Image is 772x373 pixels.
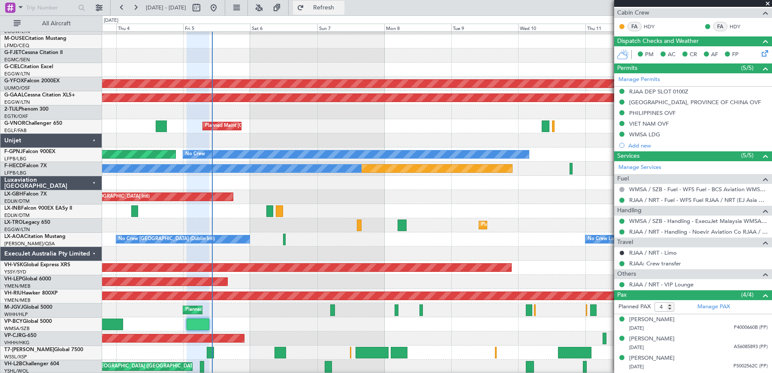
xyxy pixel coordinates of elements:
[629,364,644,370] span: [DATE]
[618,75,660,84] a: Manage Permits
[4,85,30,91] a: UUMO/OSF
[518,24,585,31] div: Wed 10
[617,63,637,73] span: Permits
[629,109,675,117] div: PHILIPPINES OVF
[617,36,699,46] span: Dispatch Checks and Weather
[4,192,47,197] a: LX-GBHFalcon 7X
[4,297,30,304] a: YMEN/MEB
[4,50,63,55] a: G-FJETCessna Citation II
[697,303,730,311] a: Manage PAX
[4,361,59,367] a: VH-L2BChallenger 604
[4,64,53,69] a: G-CIELCitation Excel
[4,269,26,275] a: YSSY/SYD
[26,1,75,14] input: Trip Number
[741,290,754,299] span: (4/4)
[4,220,23,225] span: LX-TRO
[4,28,30,35] a: EGGW/LTN
[730,23,749,30] a: HDY
[481,219,537,232] div: Planned Maint Dusseldorf
[734,324,768,331] span: P4000660B (PP)
[4,50,21,55] span: G-FJET
[617,8,649,18] span: Cabin Crew
[629,344,644,351] span: [DATE]
[9,17,93,30] button: All Aircraft
[4,113,28,120] a: EGTK/OXF
[617,206,642,216] span: Handling
[4,262,23,268] span: VH-VSK
[4,36,66,41] a: M-OUSECitation Mustang
[4,333,36,338] a: VP-CJRG-650
[629,228,768,235] a: RJAA / NRT - Handling - Noevir Aviation Co RJAA / NRT
[185,304,286,316] div: Planned Maint [GEOGRAPHIC_DATA] (Seletar)
[185,148,205,161] div: No Crew
[4,93,24,98] span: G-GAAL
[4,206,21,211] span: LX-INB
[629,99,761,106] div: [GEOGRAPHIC_DATA], PROVINCE OF CHINA OVF
[690,51,697,59] span: CR
[4,291,57,296] a: VH-RIUHawker 800XP
[629,217,768,225] a: WMSA / SZB - Handling - ExecuJet Malaysia WMSA / SZB
[713,22,727,31] div: FA
[4,283,30,289] a: YMEN/MEB
[22,21,90,27] span: All Aircraft
[4,319,23,324] span: VP-BCY
[617,290,627,300] span: Pax
[4,121,62,126] a: G-VNORChallenger 650
[4,333,22,338] span: VP-CJR
[4,347,83,352] a: T7-[PERSON_NAME]Global 7500
[4,107,18,112] span: 2-TIJL
[741,151,754,160] span: (5/5)
[4,198,30,205] a: EDLW/DTM
[629,131,660,138] div: WMSA LDG
[205,120,340,132] div: Planned Maint [GEOGRAPHIC_DATA] ([GEOGRAPHIC_DATA])
[711,51,718,59] span: AF
[629,281,694,288] a: RJAA / NRT - VIP Lounge
[4,78,60,84] a: G-YFOXFalcon 2000EX
[4,277,51,282] a: VH-LEPGlobal 6000
[4,57,30,63] a: EGMC/SEN
[4,93,75,98] a: G-GAALCessna Citation XLS+
[250,24,317,31] div: Sat 6
[4,121,25,126] span: G-VNOR
[4,291,22,296] span: VH-RIU
[4,149,55,154] a: F-GPNJFalcon 900EX
[118,233,215,246] div: No Crew [GEOGRAPHIC_DATA] (Dublin Intl)
[4,220,50,225] a: LX-TROLegacy 650
[4,311,28,318] a: WIHH/HLP
[618,163,661,172] a: Manage Services
[306,5,342,11] span: Refresh
[629,186,768,193] a: WMSA / SZB - Fuel - WFS Fuel - BCS Aviation WMSA / SZB (EJ Asia Only)
[4,361,22,367] span: VH-L2B
[4,107,48,112] a: 2-TIJLPhenom 300
[4,156,27,162] a: LFPB/LBG
[627,22,642,31] div: FA
[4,354,27,360] a: WSSL/XSP
[4,212,30,219] a: EDLW/DTM
[104,17,118,24] div: [DATE]
[4,347,54,352] span: T7-[PERSON_NAME]
[629,354,675,363] div: [PERSON_NAME]
[4,226,30,233] a: EGGW/LTN
[732,51,739,59] span: FP
[4,325,30,332] a: WMSA/SZB
[4,305,23,310] span: M-JGVJ
[4,163,47,168] a: F-HECDFalcon 7X
[4,149,23,154] span: F-GPNJ
[585,24,652,31] div: Thu 11
[628,142,768,149] div: Add new
[629,120,669,127] div: VIET NAM OVF
[4,319,52,324] a: VP-BCYGlobal 5000
[183,24,250,31] div: Fri 5
[644,23,663,30] a: HDY
[629,316,675,324] div: [PERSON_NAME]
[293,1,344,15] button: Refresh
[668,51,675,59] span: AC
[4,78,24,84] span: G-YFOX
[116,24,183,31] div: Thu 4
[4,277,22,282] span: VH-LEP
[733,363,768,370] span: P5002562C (PP)
[629,196,768,204] a: RJAA / NRT - Fuel - WFS Fuel RJAA / NRT (EJ Asia Only)
[317,24,384,31] div: Sun 7
[384,24,451,31] div: Mon 8
[617,151,639,161] span: Services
